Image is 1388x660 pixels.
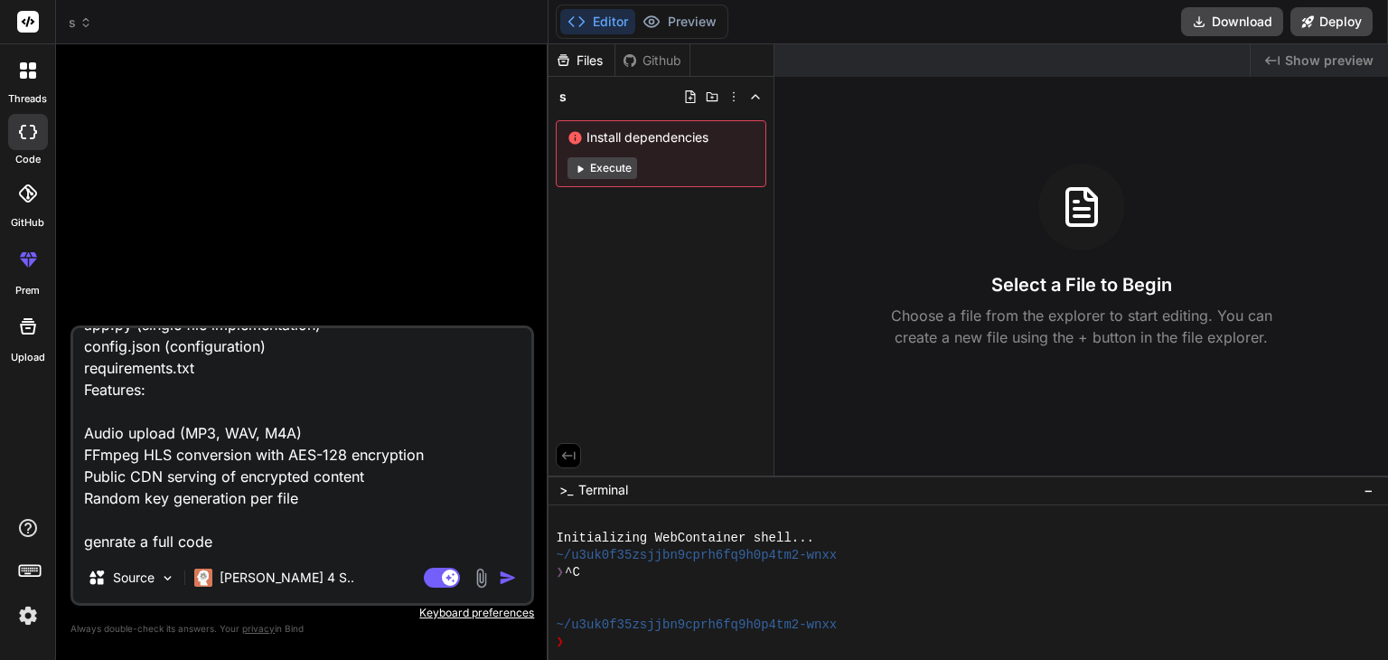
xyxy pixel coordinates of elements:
span: s [69,14,92,32]
img: settings [13,600,43,631]
label: prem [15,283,40,298]
span: >_ [559,481,573,499]
img: icon [499,569,517,587]
span: Initializing WebContainer shell... [556,530,814,547]
label: threads [8,91,47,107]
span: ~/u3uk0f35zsjjbn9cprh6fq9h0p4tm2-wnxx [556,547,837,564]
img: Pick Models [160,570,175,586]
span: ❯ [556,564,565,581]
img: Claude 4 Sonnet [194,569,212,587]
label: code [15,152,41,167]
button: − [1360,476,1377,504]
span: − [1364,481,1374,499]
span: Terminal [578,481,628,499]
button: Deploy [1290,7,1373,36]
span: Install dependencies [567,128,755,146]
div: Files [549,52,614,70]
p: [PERSON_NAME] 4 S.. [220,569,354,587]
h3: Select a File to Begin [991,272,1172,297]
span: privacy [242,623,275,634]
p: Keyboard preferences [70,606,534,620]
span: ~/u3uk0f35zsjjbn9cprh6fq9h0p4tm2-wnxx [556,617,837,634]
span: s [559,88,567,106]
button: Download [1181,7,1283,36]
img: attachment [471,568,492,589]
p: Always double-check its answers. Your in Bind [70,620,534,637]
p: Source [113,569,155,587]
textarea: create a simple but production-friendly Flask API for HLS audio processing with AES-128 encryptio... [73,328,531,552]
span: Show preview [1285,52,1374,70]
span: ❯ [556,634,565,651]
button: Editor [560,9,635,34]
label: GitHub [11,215,44,231]
label: Upload [11,350,45,365]
p: Choose a file from the explorer to start editing. You can create a new file using the + button in... [879,305,1284,348]
button: Execute [567,157,637,179]
div: Github [615,52,689,70]
span: ^C [565,564,580,581]
button: Preview [635,9,724,34]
